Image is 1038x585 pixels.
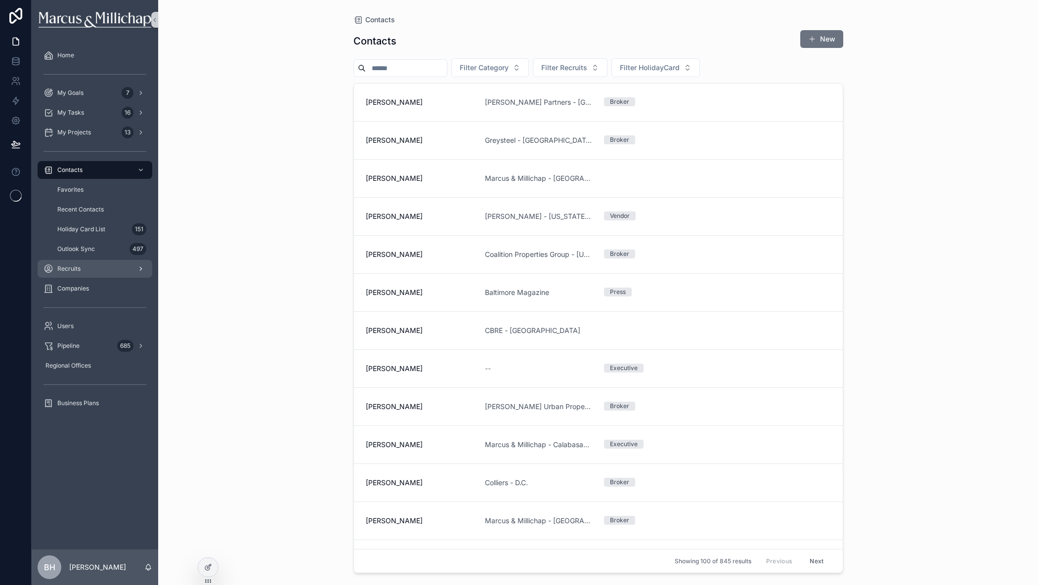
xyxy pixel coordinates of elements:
a: Colliers - D.C. [485,478,528,488]
span: Filter Recruits [541,63,587,73]
a: [PERSON_NAME][PERSON_NAME] Urban Property Advisors - [GEOGRAPHIC_DATA]Broker [354,387,843,425]
span: [PERSON_NAME] [366,97,473,107]
span: Filter Category [460,63,509,73]
span: [PERSON_NAME] [366,478,473,488]
a: My Tasks16 [38,104,152,122]
div: scrollable content [32,40,158,425]
a: Recruits [38,260,152,278]
a: [PERSON_NAME]Colliers - D.C.Broker [354,463,843,501]
a: CBRE - [GEOGRAPHIC_DATA] [485,326,580,335]
button: Select Button [451,58,529,77]
div: Broker [610,402,629,411]
a: [PERSON_NAME]JLL - D.C.Broker [354,540,843,578]
span: Companies [57,285,89,292]
a: My Projects13 [38,124,152,141]
div: 497 [130,243,146,255]
span: [PERSON_NAME] [366,135,473,145]
div: 13 [122,126,133,138]
span: Recent Contacts [57,206,104,213]
a: Marcus & Millichap - Calabasas (HQ) [485,440,592,450]
div: Press [610,288,626,296]
h1: Contacts [353,34,396,48]
a: [PERSON_NAME]Marcus & Millichap - Calabasas (HQ)Executive [354,425,843,463]
a: Regional Offices [38,357,152,375]
a: [PERSON_NAME]Greysteel - [GEOGRAPHIC_DATA]Broker [354,121,843,159]
span: [PERSON_NAME] [366,440,473,450]
img: App logo [39,12,151,28]
a: [PERSON_NAME] Urban Property Advisors - [GEOGRAPHIC_DATA] [485,402,592,412]
a: Companies [38,280,152,297]
button: Select Button [611,58,700,77]
span: [PERSON_NAME] [366,288,473,297]
div: 7 [122,87,133,99]
span: BH [44,561,55,573]
div: Executive [610,440,638,449]
div: 16 [122,107,133,119]
a: Coalition Properties Group - [US_STATE][GEOGRAPHIC_DATA] [485,250,592,259]
a: [PERSON_NAME]--Executive [354,349,843,387]
a: Contacts [38,161,152,179]
a: [PERSON_NAME]CBRE - [GEOGRAPHIC_DATA] [354,311,843,349]
button: New [800,30,843,48]
span: -- [485,364,491,374]
a: [PERSON_NAME] Partners - [GEOGRAPHIC_DATA] [485,97,592,107]
span: My Tasks [57,109,84,117]
a: My Goals7 [38,84,152,102]
span: [PERSON_NAME] [366,516,473,526]
a: Holiday Card List151 [49,220,152,238]
div: 151 [132,223,146,235]
div: Broker [610,516,629,525]
span: Recruits [57,265,81,273]
a: Marcus & Millichap - [GEOGRAPHIC_DATA] [485,516,592,526]
a: [PERSON_NAME]Marcus & Millichap - [GEOGRAPHIC_DATA]Broker [354,501,843,540]
a: Recent Contacts [49,201,152,218]
span: Users [57,322,74,330]
a: Pipeline685 [38,337,152,355]
span: Business Plans [57,399,99,407]
a: [PERSON_NAME][PERSON_NAME] Partners - [GEOGRAPHIC_DATA]Broker [354,84,843,121]
div: Broker [610,135,629,144]
p: [PERSON_NAME] [69,562,126,572]
span: Showing 100 of 845 results [675,557,751,565]
span: Favorites [57,186,84,194]
a: Business Plans [38,394,152,412]
span: Contacts [57,166,83,174]
div: Broker [610,478,629,487]
span: Holiday Card List [57,225,105,233]
span: [PERSON_NAME] [366,173,473,183]
a: Outlook Sync497 [49,240,152,258]
a: Favorites [49,181,152,199]
span: [PERSON_NAME] [366,250,473,259]
span: Filter HolidayCard [620,63,680,73]
a: Home [38,46,152,64]
span: Contacts [365,15,395,25]
span: Outlook Sync [57,245,95,253]
a: [PERSON_NAME]Coalition Properties Group - [US_STATE][GEOGRAPHIC_DATA]Broker [354,235,843,273]
a: [PERSON_NAME] - [US_STATE] Office [485,211,592,221]
a: Contacts [353,15,395,25]
span: [PERSON_NAME] [366,211,473,221]
div: Executive [610,364,638,373]
span: Home [57,51,74,59]
div: 685 [117,340,133,352]
a: Marcus & Millichap - [GEOGRAPHIC_DATA] [485,173,592,183]
a: [PERSON_NAME]Marcus & Millichap - [GEOGRAPHIC_DATA] [354,159,843,197]
a: [PERSON_NAME]Baltimore MagazinePress [354,273,843,311]
div: Broker [610,250,629,258]
button: Next [803,553,830,569]
a: Baltimore Magazine [485,288,549,297]
span: [PERSON_NAME] [366,326,473,335]
span: [PERSON_NAME] [366,402,473,412]
span: Pipeline [57,342,80,350]
a: Users [38,317,152,335]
